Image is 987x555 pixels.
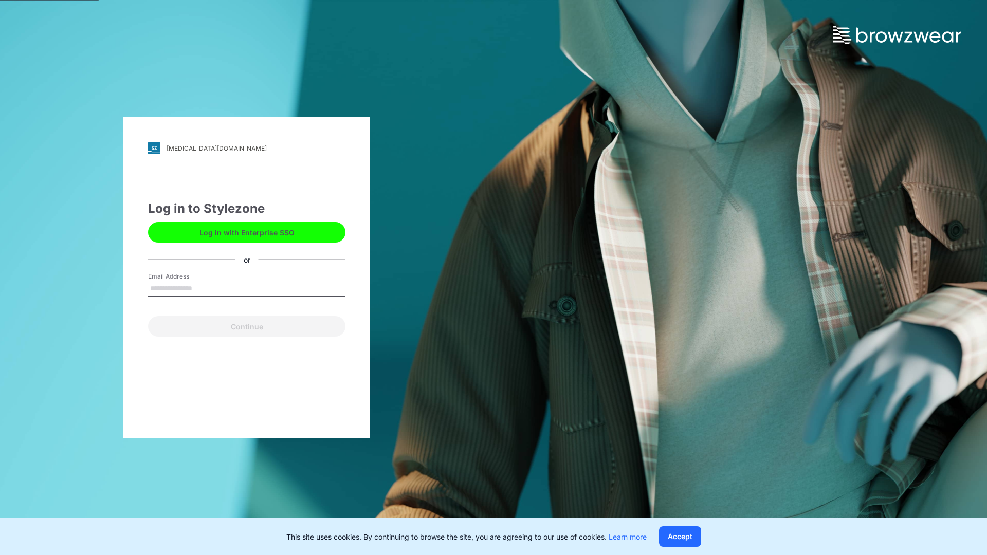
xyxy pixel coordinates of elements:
[148,142,160,154] img: svg+xml;base64,PHN2ZyB3aWR0aD0iMjgiIGhlaWdodD0iMjgiIHZpZXdCb3g9IjAgMCAyOCAyOCIgZmlsbD0ibm9uZSIgeG...
[609,532,647,541] a: Learn more
[659,526,701,547] button: Accept
[148,272,220,281] label: Email Address
[148,222,345,243] button: Log in with Enterprise SSO
[148,199,345,218] div: Log in to Stylezone
[286,531,647,542] p: This site uses cookies. By continuing to browse the site, you are agreeing to our use of cookies.
[148,142,345,154] a: [MEDICAL_DATA][DOMAIN_NAME]
[235,254,259,265] div: or
[833,26,961,44] img: browzwear-logo.73288ffb.svg
[167,144,267,152] div: [MEDICAL_DATA][DOMAIN_NAME]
